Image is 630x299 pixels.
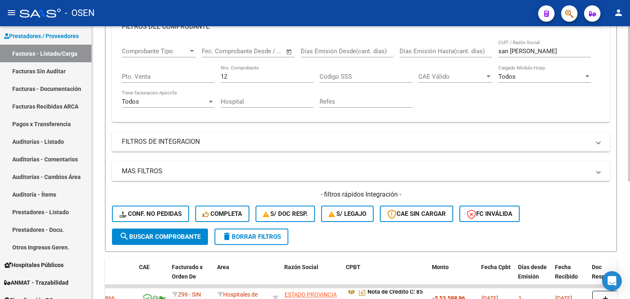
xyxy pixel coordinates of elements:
[481,264,511,270] span: Fecha Cpbt
[119,210,182,217] span: Conf. no pedidas
[139,264,150,270] span: CAE
[342,258,429,294] datatable-header-cell: CPBT
[285,47,294,57] button: Open calendar
[284,264,318,270] span: Razón Social
[222,231,232,241] mat-icon: delete
[4,260,64,270] span: Hospitales Públicos
[515,258,552,294] datatable-header-cell: Días desde Emisión
[65,4,95,22] span: - OSEN
[602,271,622,291] div: Open Intercom Messenger
[346,264,361,270] span: CPBT
[498,73,516,80] span: Todos
[4,32,79,41] span: Prestadores / Proveedores
[555,264,578,280] span: Fecha Recibido
[357,285,367,298] i: Descargar documento
[95,258,136,294] datatable-header-cell: ID
[112,161,610,181] mat-expansion-panel-header: MAS FILTROS
[112,206,189,222] button: Conf. no pedidas
[122,48,188,55] span: Comprobante Tipo
[202,48,235,55] input: Fecha inicio
[263,210,308,217] span: S/ Doc Resp.
[552,258,589,294] datatable-header-cell: Fecha Recibido
[429,258,478,294] datatable-header-cell: Monto
[169,258,214,294] datatable-header-cell: Facturado x Orden De
[214,258,269,294] datatable-header-cell: Area
[321,206,374,222] button: S/ legajo
[459,206,520,222] button: FC Inválida
[172,264,203,280] span: Facturado x Orden De
[329,210,366,217] span: S/ legajo
[215,229,288,245] button: Borrar Filtros
[217,264,229,270] span: Area
[418,73,485,80] span: CAE Válido
[119,231,129,241] mat-icon: search
[112,229,208,245] button: Buscar Comprobante
[112,190,610,199] h4: - filtros rápidos Integración -
[518,264,547,280] span: Días desde Emisión
[122,167,590,176] mat-panel-title: MAS FILTROS
[222,233,281,240] span: Borrar Filtros
[432,264,449,270] span: Monto
[614,8,623,18] mat-icon: person
[592,264,629,280] span: Doc Respaldatoria
[4,278,68,287] span: ANMAT - Trazabilidad
[119,233,201,240] span: Buscar Comprobante
[122,137,590,146] mat-panel-title: FILTROS DE INTEGRACION
[122,98,139,105] span: Todos
[112,132,610,152] mat-expansion-panel-header: FILTROS DE INTEGRACION
[112,14,610,40] mat-expansion-panel-header: FILTROS DEL COMPROBANTE
[387,210,446,217] span: CAE SIN CARGAR
[122,22,590,31] mat-panel-title: FILTROS DEL COMPROBANTE
[195,206,249,222] button: Completa
[256,206,315,222] button: S/ Doc Resp.
[380,206,453,222] button: CAE SIN CARGAR
[281,258,342,294] datatable-header-cell: Razón Social
[7,8,16,18] mat-icon: menu
[242,48,282,55] input: Fecha fin
[478,258,515,294] datatable-header-cell: Fecha Cpbt
[112,40,610,122] div: FILTROS DEL COMPROBANTE
[136,258,169,294] datatable-header-cell: CAE
[203,210,242,217] span: Completa
[467,210,512,217] span: FC Inválida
